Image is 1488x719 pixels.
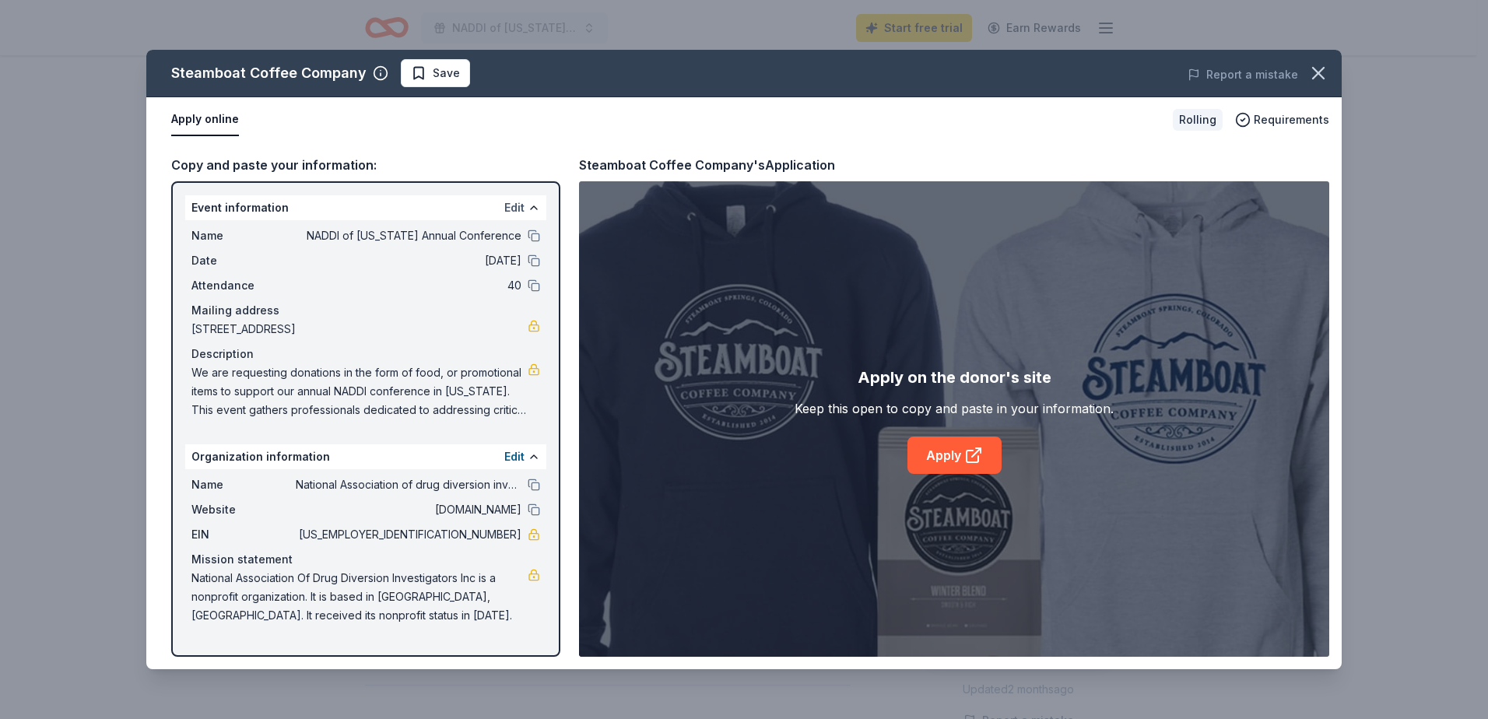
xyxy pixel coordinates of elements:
[296,251,521,270] span: [DATE]
[191,320,528,338] span: [STREET_ADDRESS]
[191,226,296,245] span: Name
[1254,110,1329,129] span: Requirements
[296,475,521,494] span: National Association of drug diversion investigators (NADDI)
[191,251,296,270] span: Date
[296,500,521,519] span: [DOMAIN_NAME]
[191,301,540,320] div: Mailing address
[433,64,460,82] span: Save
[1173,109,1223,131] div: Rolling
[504,198,525,217] button: Edit
[191,550,540,569] div: Mission statement
[296,276,521,295] span: 40
[171,103,239,136] button: Apply online
[1188,65,1298,84] button: Report a mistake
[191,345,540,363] div: Description
[185,195,546,220] div: Event information
[191,500,296,519] span: Website
[858,365,1051,390] div: Apply on the donor's site
[191,569,528,625] span: National Association Of Drug Diversion Investigators Inc is a nonprofit organization. It is based...
[504,447,525,466] button: Edit
[579,155,835,175] div: Steamboat Coffee Company's Application
[185,444,546,469] div: Organization information
[1235,110,1329,129] button: Requirements
[191,363,528,419] span: We are requesting donations in the form of food, or promotional items to support our annual NADDI...
[401,59,470,87] button: Save
[171,155,560,175] div: Copy and paste your information:
[296,226,521,245] span: NADDI of [US_STATE] Annual Conference
[191,276,296,295] span: Attendance
[795,399,1114,418] div: Keep this open to copy and paste in your information.
[191,475,296,494] span: Name
[907,437,1002,474] a: Apply
[171,61,367,86] div: Steamboat Coffee Company
[296,525,521,544] span: [US_EMPLOYER_IDENTIFICATION_NUMBER]
[191,525,296,544] span: EIN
